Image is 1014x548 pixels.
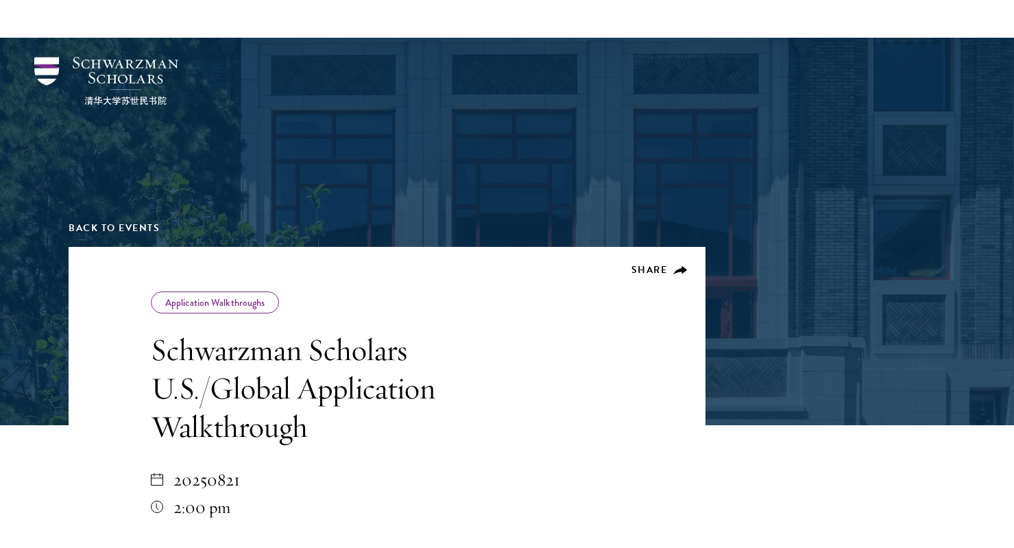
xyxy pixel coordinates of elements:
[151,494,542,521] div: 2:00 pm
[631,263,668,277] span: Share
[151,466,542,494] div: 20250821
[151,331,542,446] h1: Schwarzman Scholars U.S./Global Application Walkthrough
[69,221,160,235] a: Back to Events
[165,296,265,309] a: Application Walkthroughs
[34,57,178,105] img: Schwarzman Scholars
[631,264,688,276] button: Share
